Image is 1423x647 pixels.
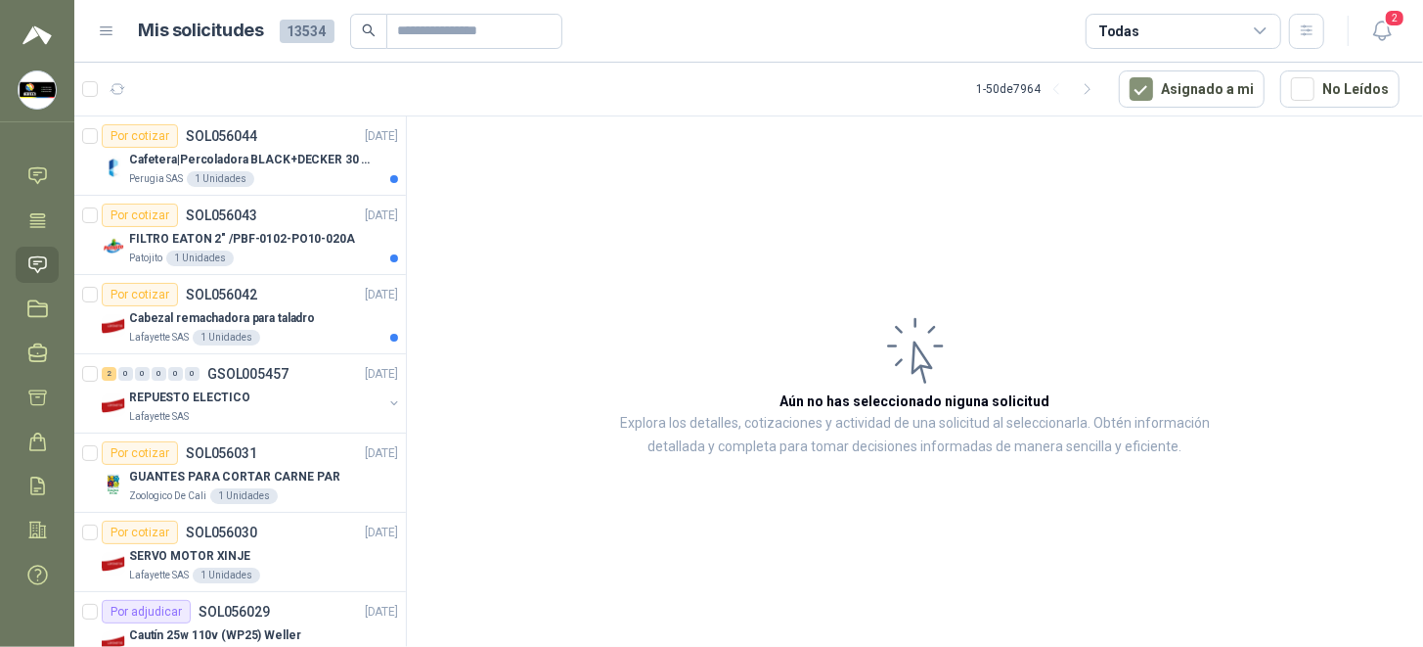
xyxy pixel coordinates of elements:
[186,446,257,460] p: SOL056031
[602,412,1227,459] p: Explora los detalles, cotizaciones y actividad de una solicitud al seleccionarla. Obtén informaci...
[780,391,1050,412] h3: Aún no has seleccionado niguna solicitud
[129,151,373,169] p: Cafetera|Percoladora BLACK+DECKER 30 Tazas CMU3000 Plateado
[186,288,257,301] p: SOL056042
[135,367,150,381] div: 0
[193,330,260,346] div: 1 Unidades
[166,251,234,266] div: 1 Unidades
[102,235,125,258] img: Company Logo
[74,434,406,513] a: Por cotizarSOL056031[DATE] Company LogoGUANTES PARA CORTAR CARNE PARZoologico De Cali1 Unidades
[102,521,178,544] div: Por cotizar
[1098,21,1139,42] div: Todas
[102,362,402,425] a: 2 0 0 0 0 0 GSOL005457[DATE] Company LogoREPUESTO ELECTICOLafayette SAS
[1280,70,1400,108] button: No Leídos
[365,603,398,622] p: [DATE]
[129,251,162,266] p: Patojito
[102,156,125,179] img: Company Logo
[102,393,125,417] img: Company Logo
[102,367,116,381] div: 2
[187,171,254,187] div: 1 Unidades
[102,124,178,148] div: Por cotizar
[118,367,133,381] div: 0
[210,488,278,504] div: 1 Unidades
[19,71,56,109] img: Company Logo
[102,552,125,576] img: Company Logo
[129,626,301,645] p: Cautín 25w 110v (WP25) Weller
[129,389,250,407] p: REPUESTO ELECTICO
[129,309,315,328] p: Cabezal remachadora para taladro
[280,20,334,43] span: 13534
[74,275,406,354] a: Por cotizarSOL056042[DATE] Company LogoCabezal remachadora para taladroLafayette SAS1 Unidades
[168,367,183,381] div: 0
[102,600,191,624] div: Por adjudicar
[102,283,178,306] div: Por cotizar
[129,330,189,346] p: Lafayette SAS
[1119,70,1265,108] button: Asignado a mi
[129,409,189,425] p: Lafayette SAS
[74,513,406,592] a: Por cotizarSOL056030[DATE] Company LogoSERVO MOTOR XINJELafayette SAS1 Unidades
[976,73,1103,105] div: 1 - 50 de 7964
[129,468,340,486] p: GUANTES PARA CORTAR CARNE PAR
[102,441,178,465] div: Por cotizar
[129,568,189,583] p: Lafayette SAS
[207,367,289,381] p: GSOL005457
[102,473,125,496] img: Company Logo
[152,367,166,381] div: 0
[186,129,257,143] p: SOL056044
[102,204,178,227] div: Por cotizar
[139,17,264,45] h1: Mis solicitudes
[74,116,406,196] a: Por cotizarSOL056044[DATE] Company LogoCafetera|Percoladora BLACK+DECKER 30 Tazas CMU3000 Platead...
[102,314,125,338] img: Company Logo
[365,524,398,542] p: [DATE]
[199,605,270,619] p: SOL056029
[1364,14,1400,49] button: 2
[129,488,206,504] p: Zoologico De Cali
[129,547,250,566] p: SERVO MOTOR XINJE
[365,444,398,463] p: [DATE]
[186,208,257,222] p: SOL056043
[129,171,183,187] p: Perugia SAS
[193,568,260,583] div: 1 Unidades
[365,365,398,384] p: [DATE]
[365,286,398,304] p: [DATE]
[185,367,200,381] div: 0
[74,196,406,275] a: Por cotizarSOL056043[DATE] Company LogoFILTRO EATON 2" /PBF-0102-PO10-020APatojito1 Unidades
[365,127,398,146] p: [DATE]
[1384,9,1405,27] span: 2
[186,526,257,539] p: SOL056030
[129,230,355,249] p: FILTRO EATON 2" /PBF-0102-PO10-020A
[22,23,52,47] img: Logo peakr
[362,23,376,37] span: search
[365,207,398,225] p: [DATE]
